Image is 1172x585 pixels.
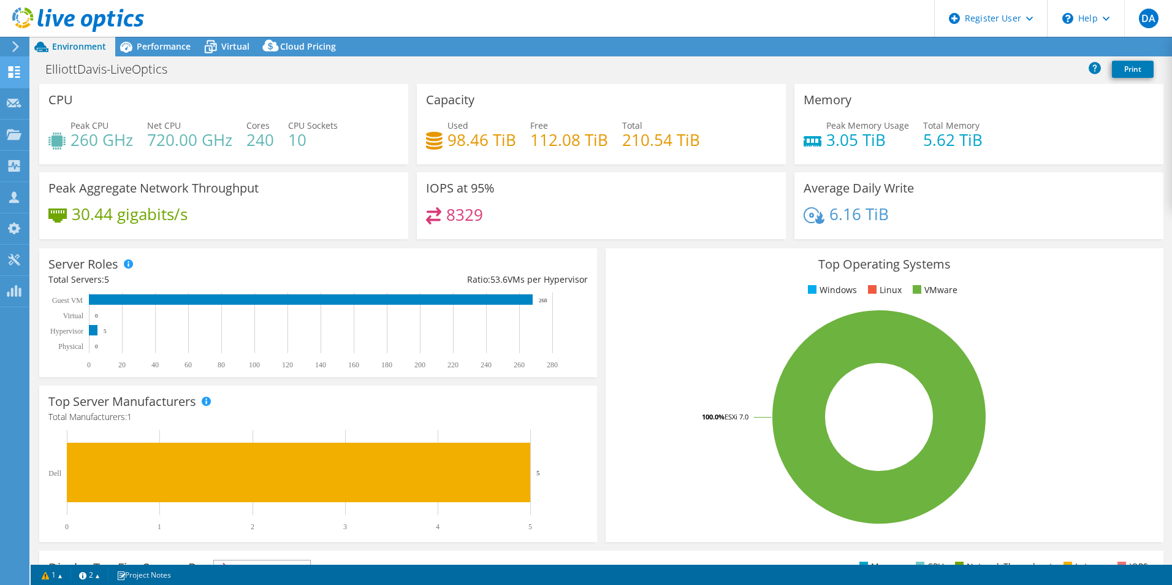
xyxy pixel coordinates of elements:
a: Print [1112,61,1154,78]
text: 180 [381,361,392,369]
text: 4 [436,522,439,531]
text: 60 [185,361,192,369]
a: Project Notes [108,567,180,583]
text: 120 [282,361,293,369]
text: 80 [218,361,225,369]
text: 20 [118,361,126,369]
text: 0 [95,343,98,350]
h4: 6.16 TiB [829,207,889,221]
h1: ElliottDavis-LiveOptics [40,63,186,76]
tspan: ESXi 7.0 [725,412,748,421]
li: Linux [865,283,902,297]
h3: Capacity [426,93,474,107]
text: 280 [547,361,558,369]
li: Memory [856,560,905,573]
h4: Total Manufacturers: [48,410,588,424]
li: CPU [913,560,944,573]
span: 53.6 [490,273,508,285]
h4: 10 [288,133,338,147]
text: 160 [348,361,359,369]
text: 1 [158,522,161,531]
li: Windows [805,283,857,297]
h3: CPU [48,93,73,107]
text: 260 [514,361,525,369]
text: 140 [315,361,326,369]
text: 100 [249,361,260,369]
span: Free [530,120,548,131]
span: 5 [104,273,109,285]
h4: 98.46 TiB [447,133,516,147]
span: Peak CPU [70,120,108,131]
svg: \n [1062,13,1073,24]
h4: 240 [246,133,274,147]
li: IOPS [1114,560,1148,573]
li: VMware [910,283,957,297]
div: Ratio: VMs per Hypervisor [318,273,588,286]
tspan: 100.0% [702,412,725,421]
h4: 720.00 GHz [147,133,232,147]
text: 0 [87,361,91,369]
h4: 3.05 TiB [826,133,909,147]
span: Virtual [221,40,249,52]
h4: 30.44 gigabits/s [72,207,188,221]
text: Dell [48,469,61,478]
h3: Peak Aggregate Network Throughput [48,182,259,195]
text: 200 [414,361,425,369]
text: 268 [539,297,547,304]
span: Net CPU [147,120,181,131]
h4: 112.08 TiB [530,133,608,147]
span: DA [1139,9,1159,28]
h3: Memory [804,93,851,107]
text: Virtual [63,312,84,320]
span: Cloud Pricing [280,40,336,52]
a: 2 [70,567,108,583]
a: 1 [33,567,71,583]
text: 240 [481,361,492,369]
text: Physical [58,342,83,351]
h4: 260 GHz [70,133,133,147]
text: 40 [151,361,159,369]
div: Total Servers: [48,273,318,286]
span: Used [447,120,468,131]
span: Peak Memory Usage [826,120,909,131]
text: 5 [536,469,540,476]
span: IOPS [214,560,310,575]
text: Hypervisor [50,327,83,335]
h4: 210.54 TiB [622,133,700,147]
h4: 5.62 TiB [923,133,983,147]
li: Network Throughput [952,560,1052,573]
h3: Top Server Manufacturers [48,395,196,408]
text: 220 [447,361,459,369]
text: 0 [95,313,98,319]
span: 1 [127,411,132,422]
h3: Average Daily Write [804,182,914,195]
h3: Server Roles [48,258,118,271]
span: Total Memory [923,120,980,131]
text: 5 [528,522,532,531]
span: Cores [246,120,270,131]
text: Guest VM [52,296,83,305]
span: Total [622,120,642,131]
text: 2 [251,522,254,531]
h4: 8329 [446,208,483,221]
text: 3 [343,522,347,531]
li: Latency [1060,560,1106,573]
span: Environment [52,40,106,52]
span: Performance [137,40,191,52]
h3: Top Operating Systems [615,258,1154,271]
text: 5 [104,328,107,334]
text: 0 [65,522,69,531]
span: CPU Sockets [288,120,338,131]
h3: IOPS at 95% [426,182,495,195]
